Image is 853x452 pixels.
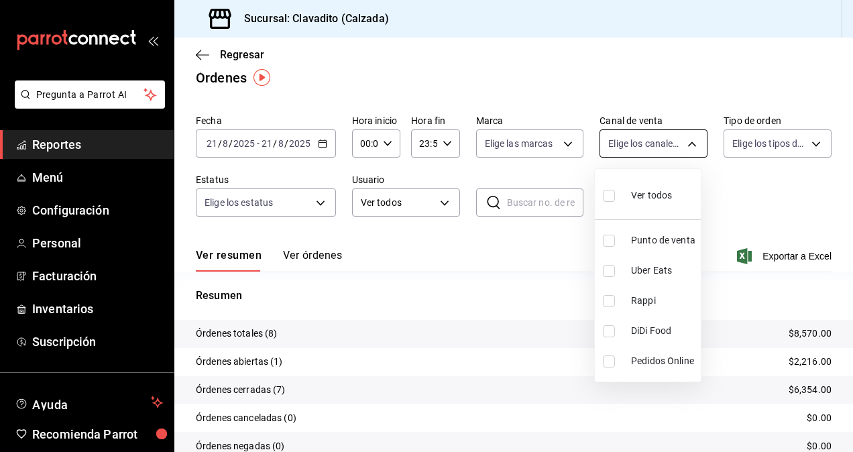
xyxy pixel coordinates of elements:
[631,264,695,278] span: Uber Eats
[631,233,695,247] span: Punto de venta
[631,354,695,368] span: Pedidos Online
[631,188,672,203] span: Ver todos
[631,324,695,338] span: DiDi Food
[631,294,695,308] span: Rappi
[253,69,270,86] img: Tooltip marker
